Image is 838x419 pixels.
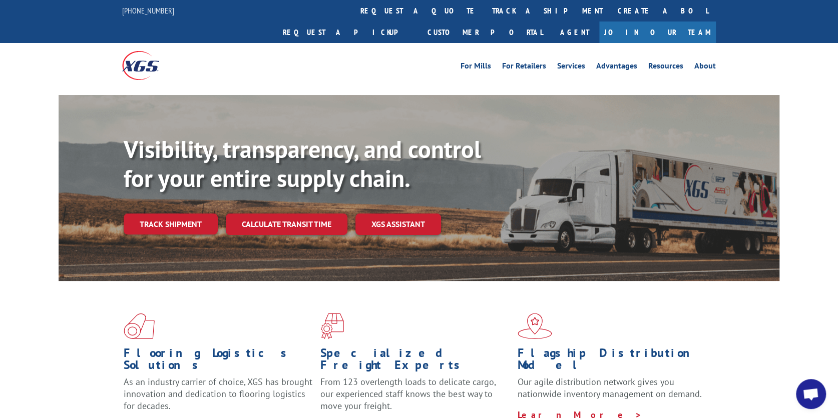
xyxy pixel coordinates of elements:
[124,347,313,376] h1: Flooring Logistics Solutions
[275,21,420,43] a: Request a pickup
[694,62,716,73] a: About
[124,133,481,193] b: Visibility, transparency, and control for your entire supply chain.
[599,21,716,43] a: Join Our Team
[550,21,599,43] a: Agent
[502,62,546,73] a: For Retailers
[518,347,707,376] h1: Flagship Distribution Model
[596,62,637,73] a: Advantages
[461,62,491,73] a: For Mills
[557,62,585,73] a: Services
[320,313,344,339] img: xgs-icon-focused-on-flooring-red
[796,379,826,409] div: Open chat
[355,213,441,235] a: XGS ASSISTANT
[226,213,347,235] a: Calculate transit time
[124,376,312,411] span: As an industry carrier of choice, XGS has brought innovation and dedication to flooring logistics...
[124,213,218,234] a: Track shipment
[518,313,552,339] img: xgs-icon-flagship-distribution-model-red
[122,5,174,15] a: [PHONE_NUMBER]
[124,313,155,339] img: xgs-icon-total-supply-chain-intelligence-red
[320,347,510,376] h1: Specialized Freight Experts
[518,376,702,399] span: Our agile distribution network gives you nationwide inventory management on demand.
[648,62,683,73] a: Resources
[420,21,550,43] a: Customer Portal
